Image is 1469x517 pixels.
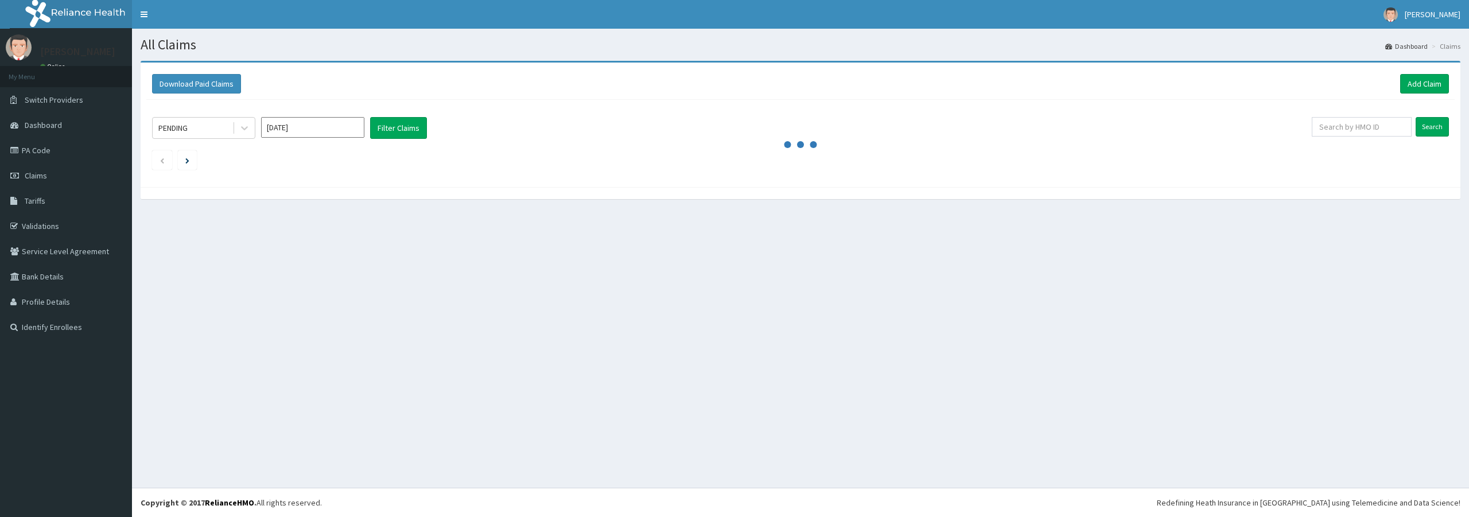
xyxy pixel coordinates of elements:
span: Dashboard [25,120,62,130]
a: Add Claim [1400,74,1449,94]
h1: All Claims [141,37,1460,52]
input: Search by HMO ID [1312,117,1412,137]
svg: audio-loading [783,127,818,162]
a: Online [40,63,68,71]
div: Redefining Heath Insurance in [GEOGRAPHIC_DATA] using Telemedicine and Data Science! [1157,497,1460,508]
input: Search [1416,117,1449,137]
span: Claims [25,170,47,181]
a: Previous page [160,155,165,165]
button: Filter Claims [370,117,427,139]
strong: Copyright © 2017 . [141,497,257,508]
p: [PERSON_NAME] [40,46,115,57]
img: User Image [1383,7,1398,22]
span: Tariffs [25,196,45,206]
span: Switch Providers [25,95,83,105]
img: User Image [6,34,32,60]
a: RelianceHMO [205,497,254,508]
div: PENDING [158,122,188,134]
button: Download Paid Claims [152,74,241,94]
footer: All rights reserved. [132,488,1469,517]
input: Select Month and Year [261,117,364,138]
span: [PERSON_NAME] [1405,9,1460,20]
li: Claims [1429,41,1460,51]
a: Next page [185,155,189,165]
a: Dashboard [1385,41,1428,51]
